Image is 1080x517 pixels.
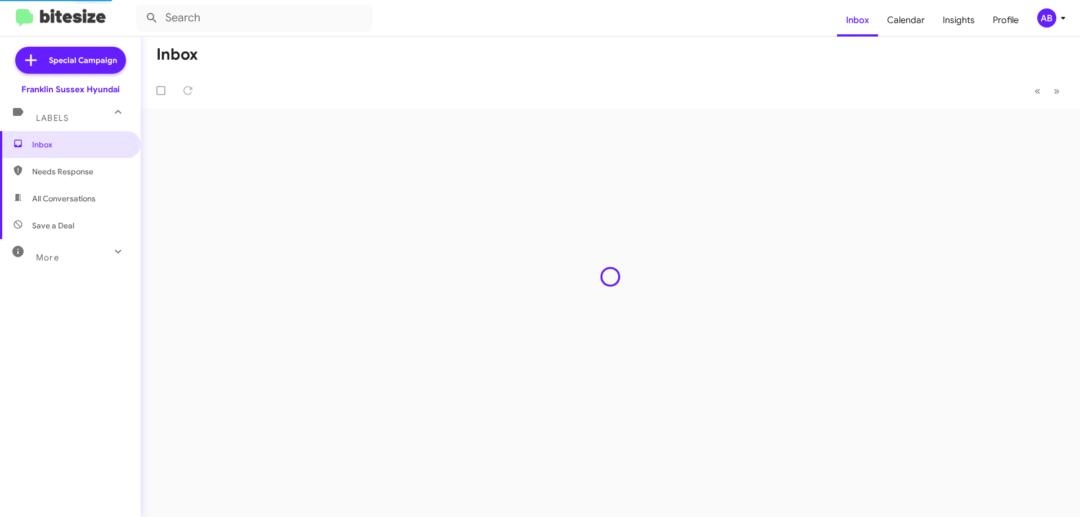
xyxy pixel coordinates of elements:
span: « [1034,84,1041,98]
button: AB [1028,8,1068,28]
h1: Inbox [156,46,198,64]
a: Inbox [837,4,878,37]
nav: Page navigation example [1028,79,1066,102]
a: Insights [934,4,984,37]
span: Special Campaign [49,55,117,66]
span: Labels [36,113,69,123]
button: Previous [1028,79,1047,102]
span: Needs Response [32,166,128,177]
span: » [1054,84,1060,98]
a: Special Campaign [15,47,126,74]
input: Search [136,5,372,32]
span: All Conversations [32,193,96,204]
span: Save a Deal [32,220,74,231]
span: Inbox [32,139,128,150]
a: Calendar [878,4,934,37]
span: More [36,253,59,263]
button: Next [1047,79,1066,102]
a: Profile [984,4,1028,37]
div: Franklin Sussex Hyundai [21,84,120,95]
div: AB [1037,8,1056,28]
